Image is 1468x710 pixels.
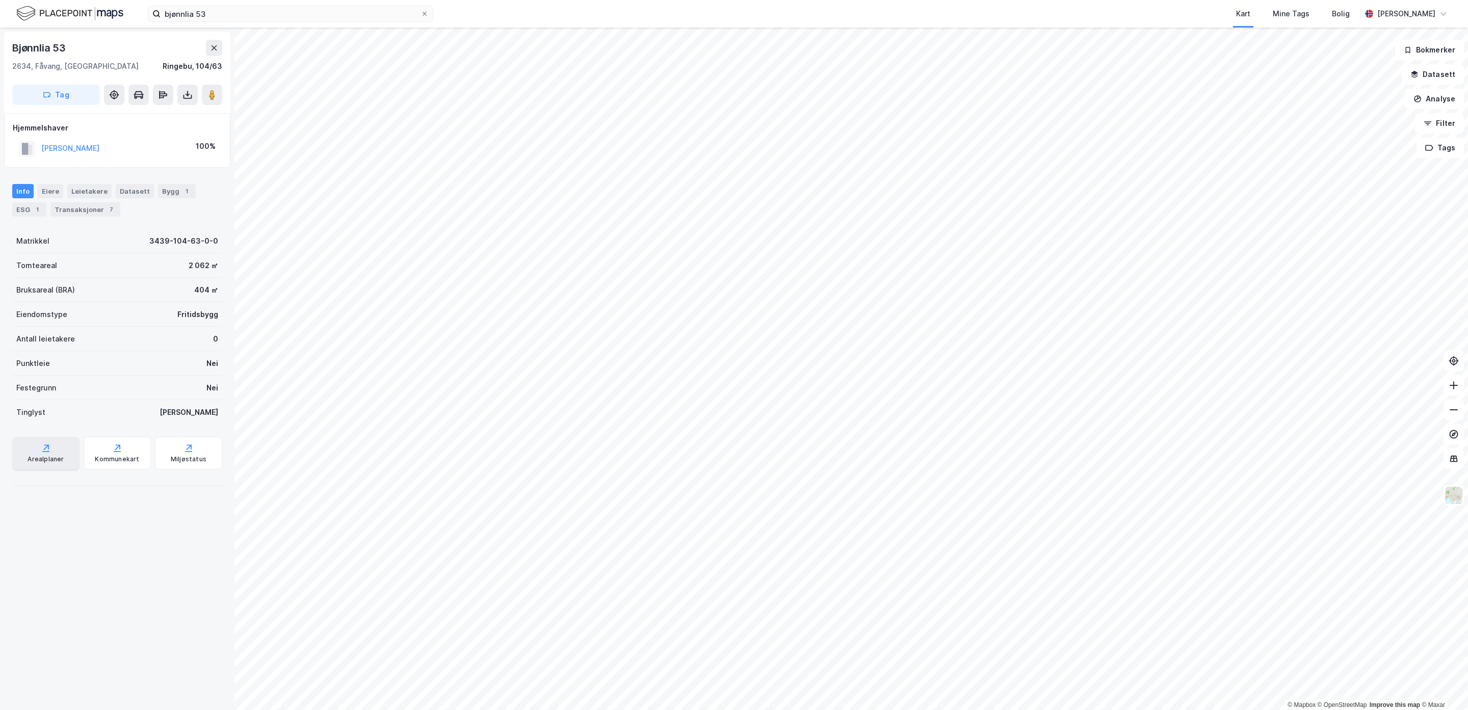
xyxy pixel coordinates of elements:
div: Fritidsbygg [177,308,218,321]
img: Z [1444,486,1463,505]
div: Datasett [116,184,154,198]
input: Søk på adresse, matrikkel, gårdeiere, leietakere eller personer [161,6,421,21]
button: Tags [1417,138,1464,158]
div: Kontrollprogram for chat [1417,661,1468,710]
div: Tomteareal [16,259,57,272]
iframe: Chat Widget [1417,661,1468,710]
div: Matrikkel [16,235,49,247]
div: Info [12,184,34,198]
div: Eiendomstype [16,308,67,321]
div: 2 062 ㎡ [189,259,218,272]
button: Datasett [1402,64,1464,85]
div: Antall leietakere [16,333,75,345]
div: 100% [196,140,216,152]
div: 1 [181,186,192,196]
a: Mapbox [1288,701,1316,708]
div: Eiere [38,184,63,198]
button: Bokmerker [1395,40,1464,60]
div: Festegrunn [16,382,56,394]
div: Leietakere [67,184,112,198]
div: Punktleie [16,357,50,370]
div: ESG [12,202,46,217]
div: Bjønnlia 53 [12,40,68,56]
div: 2634, Fåvang, [GEOGRAPHIC_DATA] [12,60,139,72]
button: Filter [1415,113,1464,134]
div: 7 [106,204,116,215]
div: 0 [213,333,218,345]
div: Mine Tags [1273,8,1309,20]
div: Nei [206,357,218,370]
div: 3439-104-63-0-0 [149,235,218,247]
a: Improve this map [1370,701,1420,708]
div: Miljøstatus [171,455,206,463]
div: Transaksjoner [50,202,120,217]
div: Kart [1236,8,1250,20]
div: Kommunekart [95,455,139,463]
img: logo.f888ab2527a4732fd821a326f86c7f29.svg [16,5,123,22]
a: OpenStreetMap [1318,701,1367,708]
div: Bolig [1332,8,1350,20]
div: Hjemmelshaver [13,122,222,134]
button: Analyse [1405,89,1464,109]
div: 1 [32,204,42,215]
div: Arealplaner [28,455,64,463]
div: Bygg [158,184,196,198]
div: 404 ㎡ [194,284,218,296]
div: [PERSON_NAME] [1377,8,1435,20]
div: Nei [206,382,218,394]
div: Ringebu, 104/63 [163,60,222,72]
div: [PERSON_NAME] [160,406,218,418]
div: Bruksareal (BRA) [16,284,75,296]
button: Tag [12,85,100,105]
div: Tinglyst [16,406,45,418]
